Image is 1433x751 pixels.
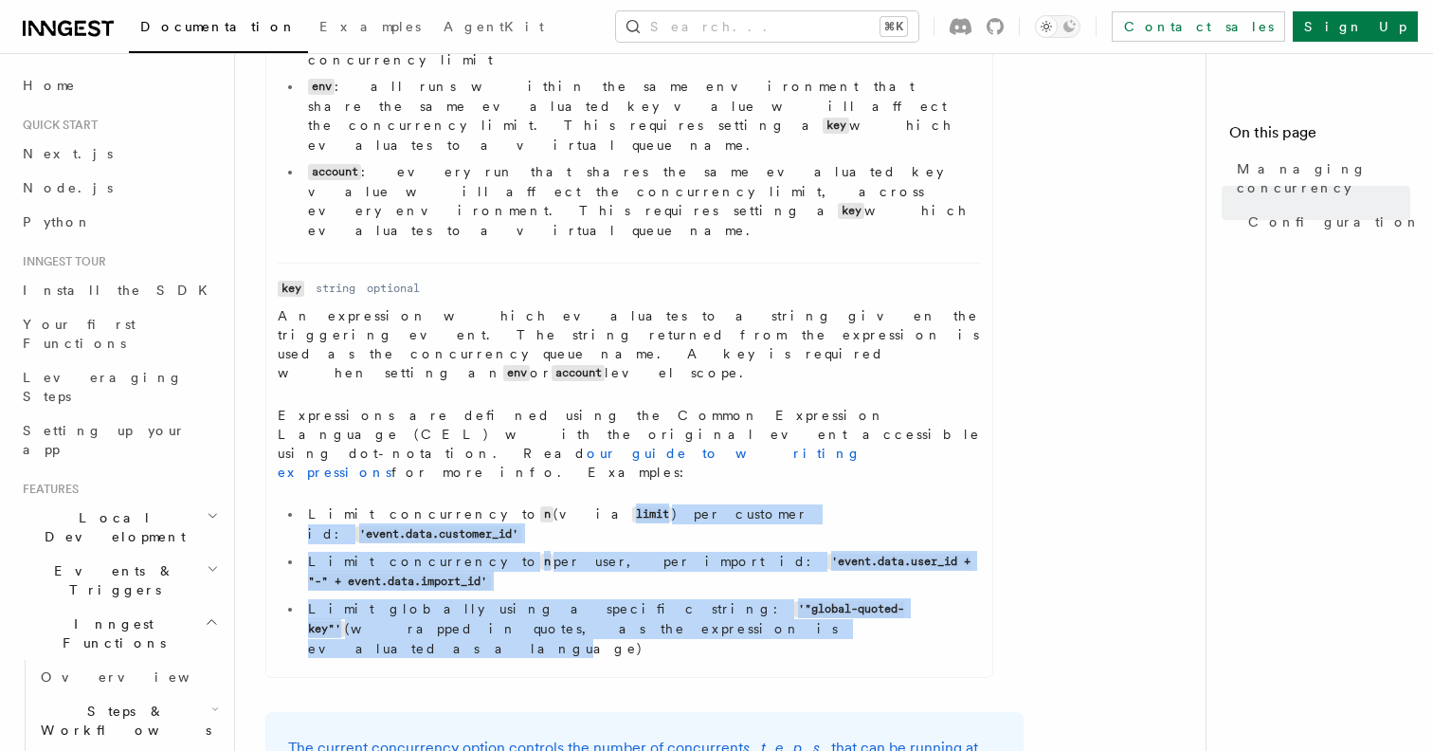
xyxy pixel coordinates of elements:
[823,118,849,134] code: key
[1241,205,1410,239] a: Configuration
[1293,11,1418,42] a: Sign Up
[355,526,521,542] code: 'event.data.customer_id'
[1229,152,1410,205] a: Managing concurrency
[15,118,98,133] span: Quick start
[15,68,223,102] a: Home
[1112,11,1285,42] a: Contact sales
[15,413,223,467] a: Setting up your app
[316,281,355,296] dd: string
[23,370,183,404] span: Leveraging Steps
[302,162,981,240] li: : every run that shares the same evaluated key value will affect the concurrency limit, across ev...
[15,501,223,554] button: Local Development
[23,214,92,229] span: Python
[23,76,76,95] span: Home
[432,6,555,51] a: AgentKit
[15,614,205,652] span: Inngest Functions
[278,281,304,297] code: key
[15,137,223,171] a: Next.js
[15,561,207,599] span: Events & Triggers
[302,504,981,544] li: Limit concurrency to (via ) per customer id:
[308,6,432,51] a: Examples
[33,660,223,694] a: Overview
[540,506,553,522] code: n
[33,694,223,747] button: Steps & Workflows
[308,164,361,180] code: account
[41,669,236,685] span: Overview
[308,79,335,95] code: env
[15,171,223,205] a: Node.js
[23,317,136,351] span: Your first Functions
[129,6,308,53] a: Documentation
[15,307,223,360] a: Your first Functions
[23,180,113,195] span: Node.js
[15,273,223,307] a: Install the SDK
[302,552,981,592] li: Limit concurrency to per user, per import id:
[1229,121,1410,152] h4: On this page
[540,554,553,570] code: n
[880,17,907,36] kbd: ⌘K
[23,423,186,457] span: Setting up your app
[23,283,219,298] span: Install the SDK
[140,19,297,34] span: Documentation
[278,446,862,480] a: our guide to writing expressions
[302,77,981,155] li: : all runs within the same environment that share the same evaluated key value will affect the co...
[552,365,605,381] code: account
[1035,15,1080,38] button: Toggle dark mode
[1237,159,1410,197] span: Managing concurrency
[632,506,672,522] code: limit
[503,365,530,381] code: env
[15,482,79,497] span: Features
[278,306,981,383] p: An expression which evaluates to a string given the triggering event. The string returned from th...
[15,607,223,660] button: Inngest Functions
[15,205,223,239] a: Python
[33,702,211,740] span: Steps & Workflows
[838,203,864,219] code: key
[15,554,223,607] button: Events & Triggers
[15,254,106,269] span: Inngest tour
[367,281,420,296] dd: optional
[23,146,113,161] span: Next.js
[15,360,223,413] a: Leveraging Steps
[15,508,207,546] span: Local Development
[319,19,421,34] span: Examples
[1248,212,1421,231] span: Configuration
[616,11,918,42] button: Search...⌘K
[444,19,544,34] span: AgentKit
[278,406,981,482] p: Expressions are defined using the Common Expression Language (CEL) with the original event access...
[302,599,981,658] li: Limit globally using a specific string: (wrapped in quotes, as the expression is evaluated as a l...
